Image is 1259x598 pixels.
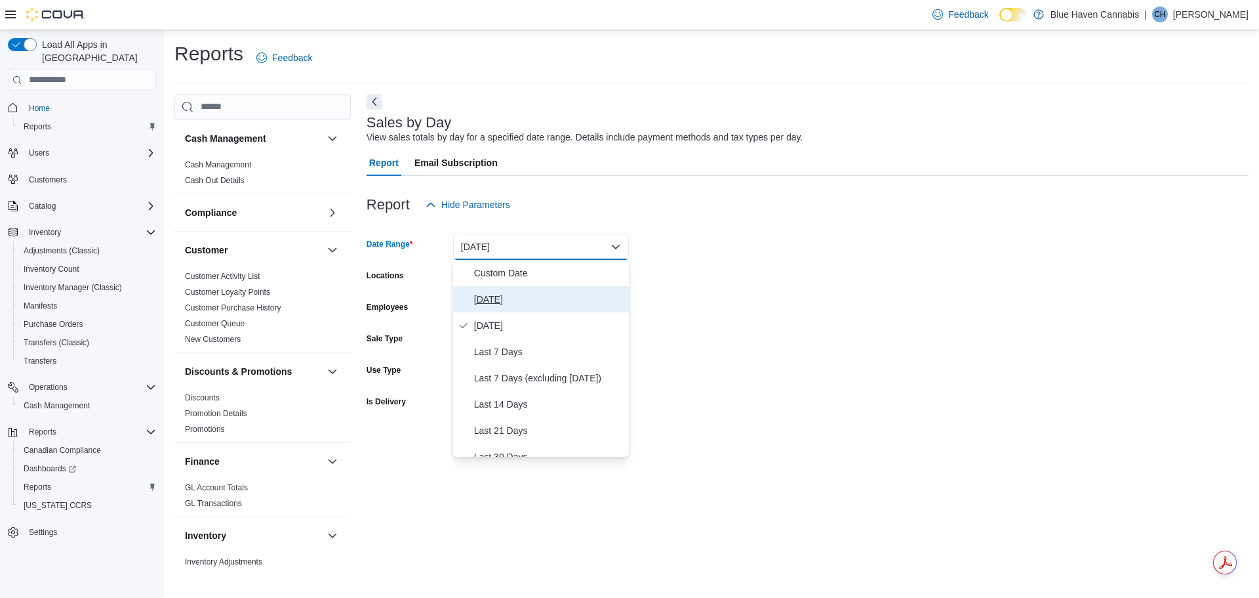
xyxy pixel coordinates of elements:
[185,557,262,567] span: Inventory Adjustments
[174,390,351,442] div: Discounts & Promotions
[24,337,89,348] span: Transfers (Classic)
[185,393,220,403] span: Discounts
[24,500,92,511] span: [US_STATE] CCRS
[18,280,127,295] a: Inventory Manager (Classic)
[24,145,156,161] span: Users
[18,298,62,314] a: Manifests
[185,206,322,219] button: Compliance
[18,498,156,513] span: Washington CCRS
[414,150,498,176] span: Email Subscription
[29,148,49,158] span: Users
[13,352,161,370] button: Transfers
[24,224,156,240] span: Inventory
[24,524,156,540] span: Settings
[185,393,220,402] a: Discounts
[18,119,56,135] a: Reports
[18,479,156,495] span: Reports
[420,192,515,218] button: Hide Parameters
[29,382,68,393] span: Operations
[367,270,404,281] label: Locations
[185,160,251,169] a: Cash Management
[24,282,122,293] span: Inventory Manager (Classic)
[3,144,161,162] button: Users
[185,365,322,378] button: Discounts & Promotions
[18,353,156,369] span: Transfers
[367,333,403,344] label: Sale Type
[369,150,399,176] span: Report
[13,496,161,515] button: [US_STATE] CCRS
[18,316,156,332] span: Purchase Orders
[174,480,351,517] div: Finance
[24,198,156,214] span: Catalog
[18,461,81,477] a: Dashboards
[24,172,72,188] a: Customers
[26,8,85,21] img: Cova
[272,51,312,64] span: Feedback
[13,459,161,478] a: Dashboards
[325,131,340,146] button: Cash Management
[18,398,156,414] span: Cash Management
[474,423,624,438] span: Last 21 Days
[24,379,156,395] span: Operations
[453,260,629,457] div: Select listbox
[18,243,156,259] span: Adjustments (Classic)
[29,527,57,538] span: Settings
[13,297,161,315] button: Manifests
[185,271,260,282] span: Customer Activity List
[185,303,281,313] span: Customer Purchase History
[474,291,624,307] span: [DATE]
[185,482,248,493] span: GL Account Totals
[185,499,242,508] a: GL Transactions
[3,523,161,542] button: Settings
[927,1,993,28] a: Feedback
[1152,7,1168,22] div: Chi Hung Le
[24,100,156,116] span: Home
[18,442,156,458] span: Canadian Compliance
[185,483,248,492] a: GL Account Totals
[367,302,408,312] label: Employees
[24,100,55,116] a: Home
[185,272,260,281] a: Customer Activity List
[8,93,156,576] nav: Complex example
[367,115,452,131] h3: Sales by Day
[13,117,161,136] button: Reports
[185,409,247,418] a: Promotion Details
[251,45,317,71] a: Feedback
[367,365,401,375] label: Use Type
[24,424,62,440] button: Reports
[185,365,292,378] h3: Discounts & Promotions
[24,463,76,474] span: Dashboards
[185,498,242,509] span: GL Transactions
[325,454,340,469] button: Finance
[474,396,624,412] span: Last 14 Days
[24,445,101,456] span: Canadian Compliance
[24,424,156,440] span: Reports
[24,319,83,330] span: Purchase Orders
[24,301,57,311] span: Manifests
[185,175,245,186] span: Cash Out Details
[185,334,241,345] span: New Customers
[325,364,340,379] button: Discounts & Promotions
[474,449,624,465] span: Last 30 Days
[474,370,624,386] span: Last 7 Days (excluding [DATE])
[185,455,220,468] h3: Finance
[185,335,241,344] a: New Customers
[174,41,243,67] h1: Reports
[18,261,156,277] span: Inventory Count
[18,261,85,277] a: Inventory Count
[174,268,351,352] div: Customer
[18,353,62,369] a: Transfers
[29,201,56,211] span: Catalog
[13,242,161,260] button: Adjustments (Classic)
[13,315,161,333] button: Purchase Orders
[29,227,61,238] span: Inventory
[948,8,988,21] span: Feedback
[185,288,270,297] a: Customer Loyalty Points
[185,176,245,185] a: Cash Out Details
[453,234,629,260] button: [DATE]
[24,145,54,161] button: Users
[24,246,100,256] span: Adjustments (Classic)
[18,316,89,332] a: Purchase Orders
